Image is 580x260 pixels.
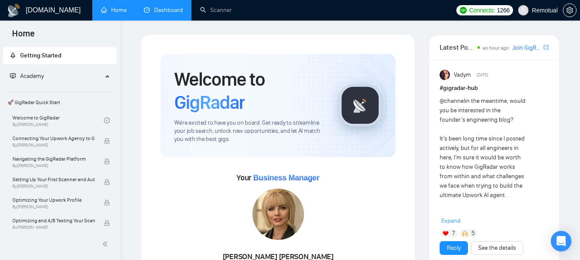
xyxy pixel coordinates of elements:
[477,71,488,79] span: [DATE]
[20,52,61,59] span: Getting Started
[12,155,95,163] span: Navigating the GigRadar Platform
[12,134,95,143] span: Connecting Your Upwork Agency to GigRadar
[104,200,110,206] span: lock
[471,241,523,255] button: See the details
[443,230,449,236] img: ❤️
[440,241,468,255] button: Reply
[512,43,542,53] a: Join GigRadar Slack Community
[12,163,95,168] span: By [PERSON_NAME]
[440,42,475,53] span: Latest Posts from the GigRadar Community
[5,27,42,45] span: Home
[563,7,576,14] span: setting
[101,6,127,14] a: homeHome
[7,4,21,18] img: logo
[497,6,510,15] span: 1266
[460,7,467,14] img: upwork-logo.png
[469,6,495,15] span: Connects:
[200,6,232,14] a: searchScanner
[10,73,16,79] span: fund-projection-screen
[478,243,516,253] a: See the details
[237,173,319,182] span: Your
[4,94,116,111] span: 🚀 GigRadar Quick Start
[440,70,450,80] img: Vadym
[544,43,549,51] a: export
[441,217,461,224] span: Expand
[10,52,16,58] span: rocket
[12,204,95,209] span: By [PERSON_NAME]
[447,243,461,253] a: Reply
[544,44,549,51] span: export
[440,84,549,93] h1: # gigradar-hub
[471,229,475,238] span: 5
[452,229,455,238] span: 7
[339,84,382,127] img: gigradar-logo.png
[12,225,95,230] span: By [PERSON_NAME]
[10,72,44,80] span: Academy
[174,119,325,143] span: We're excited to have you on board. Get ready to streamline your job search, unlock new opportuni...
[462,230,468,236] img: 🙌
[12,184,95,189] span: By [PERSON_NAME]
[12,175,95,184] span: Setting Up Your First Scanner and Auto-Bidder
[12,111,104,130] a: Welcome to GigRadarBy[PERSON_NAME]
[104,138,110,144] span: lock
[252,188,304,240] img: 1687087754432-193.jpg
[144,6,183,14] a: dashboardDashboard
[454,70,471,80] span: Vadym
[12,216,95,225] span: Optimizing and A/B Testing Your Scanner for Better Results
[174,91,245,114] span: GigRadar
[12,143,95,148] span: By [PERSON_NAME]
[563,3,577,17] button: setting
[440,97,465,105] span: @channel
[12,196,95,204] span: Optimizing Your Upwork Profile
[253,173,319,182] span: Business Manager
[104,117,110,123] span: check-circle
[20,72,44,80] span: Academy
[520,7,526,13] span: user
[3,47,117,64] li: Getting Started
[551,231,571,251] div: Open Intercom Messenger
[104,220,110,226] span: lock
[174,68,325,114] h1: Welcome to
[104,158,110,164] span: lock
[563,7,577,14] a: setting
[104,179,110,185] span: lock
[102,240,111,248] span: double-left
[483,45,509,51] span: an hour ago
